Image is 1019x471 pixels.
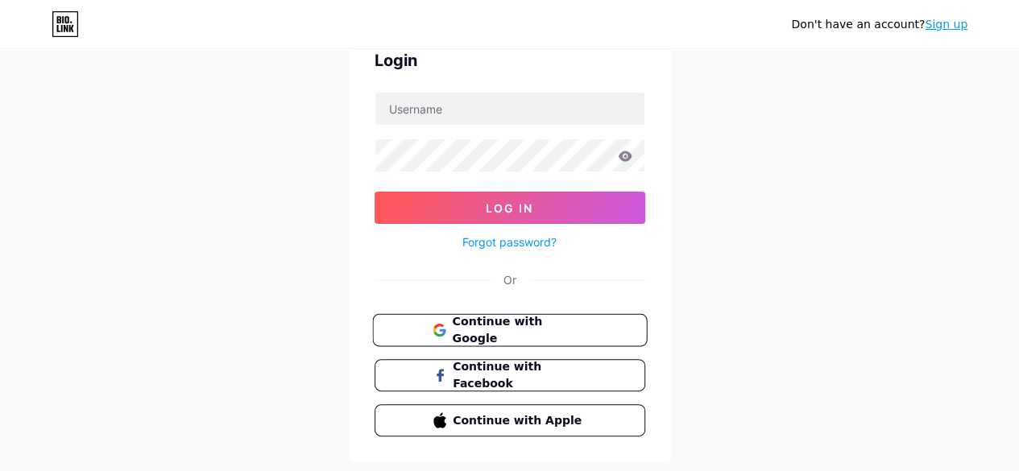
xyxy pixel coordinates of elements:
[375,48,645,72] div: Login
[453,358,586,392] span: Continue with Facebook
[375,93,644,125] input: Username
[462,233,557,250] a: Forgot password?
[375,192,645,224] button: Log In
[925,18,967,31] a: Sign up
[372,314,647,347] button: Continue with Google
[375,314,645,346] a: Continue with Google
[791,16,967,33] div: Don't have an account?
[453,412,586,429] span: Continue with Apple
[375,359,645,391] button: Continue with Facebook
[486,201,533,215] span: Log In
[452,313,586,348] span: Continue with Google
[503,271,516,288] div: Or
[375,404,645,436] button: Continue with Apple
